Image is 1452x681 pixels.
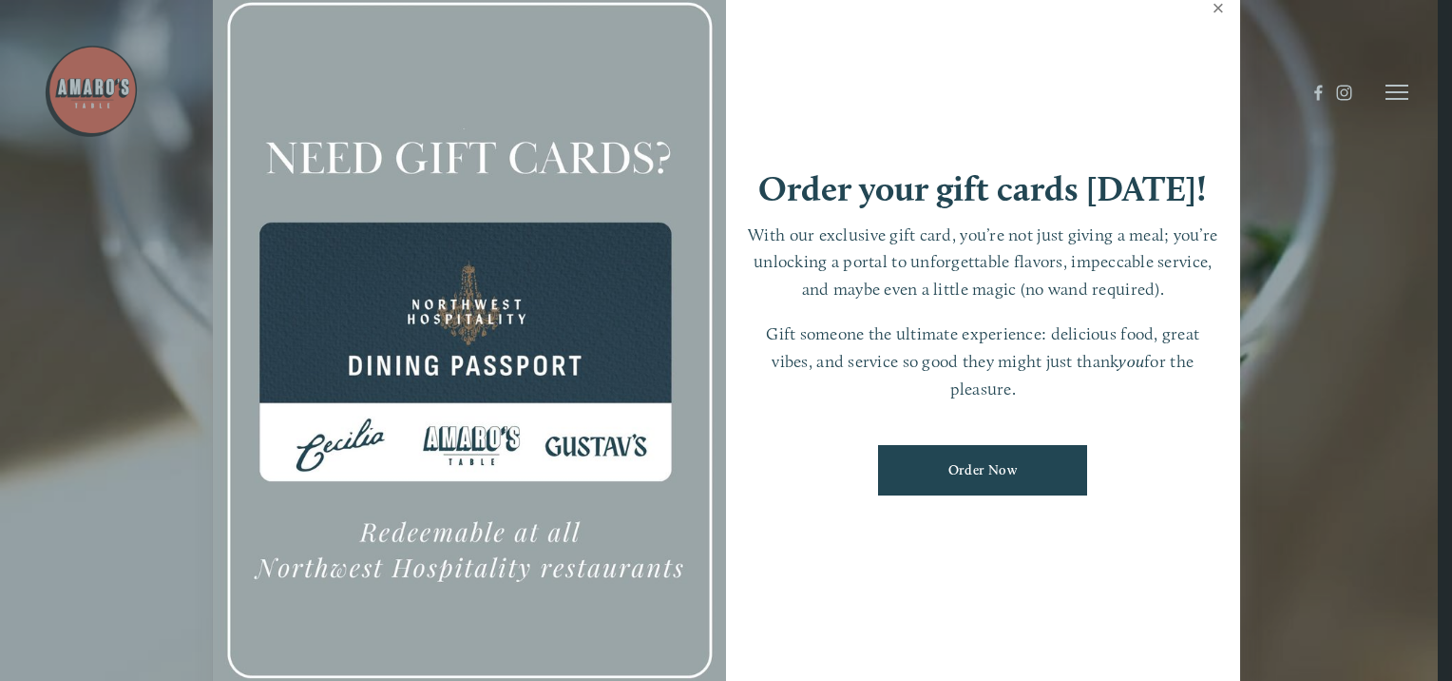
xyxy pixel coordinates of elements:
[745,321,1221,402] p: Gift someone the ultimate experience: delicious food, great vibes, and service so good they might...
[1118,351,1144,371] em: you
[878,445,1087,496] a: Order Now
[745,222,1221,303] p: With our exclusive gift card, you’re not just giving a meal; you’re unlocking a portal to unforge...
[758,171,1207,206] h1: Order your gift cards [DATE]!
